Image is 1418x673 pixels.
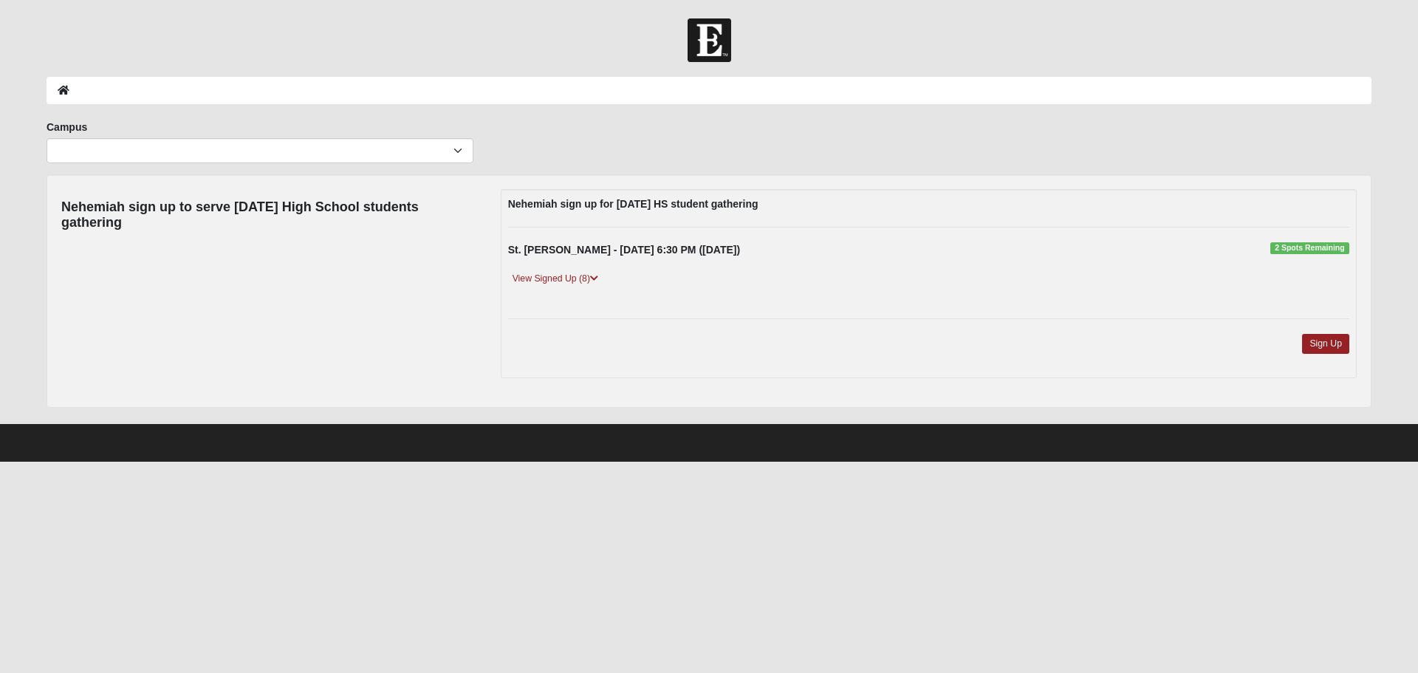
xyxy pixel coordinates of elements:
[688,18,731,62] img: Church of Eleven22 Logo
[61,199,479,231] h4: Nehemiah sign up to serve [DATE] High School students gathering
[47,120,87,134] label: Campus
[508,244,740,256] strong: St. [PERSON_NAME] - [DATE] 6:30 PM ([DATE])
[1302,334,1349,354] a: Sign Up
[1270,242,1349,254] span: 2 Spots Remaining
[508,271,603,287] a: View Signed Up (8)
[508,198,758,210] strong: Nehemiah sign up for [DATE] HS student gathering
